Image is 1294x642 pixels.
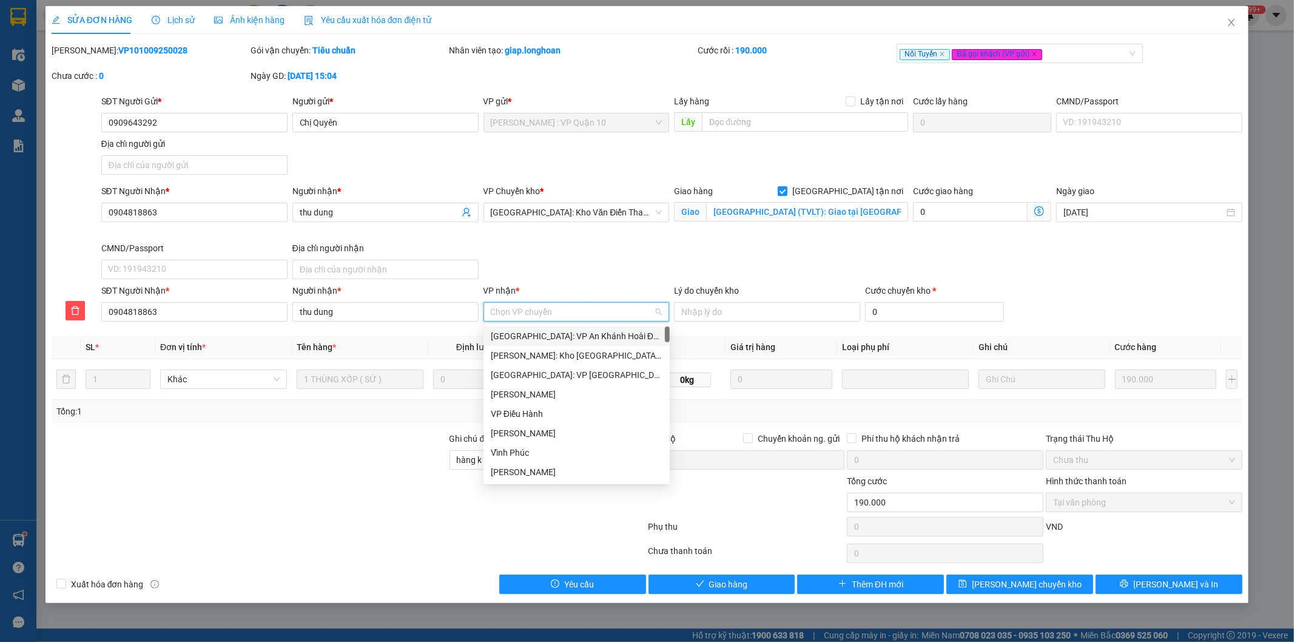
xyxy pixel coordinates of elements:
[292,242,479,255] div: Địa chỉ người nhận
[101,137,288,150] div: Địa chỉ người gửi
[101,302,288,322] input: SĐT người nhận
[649,575,795,594] button: checkGiao hàng
[1226,370,1238,389] button: plus
[484,326,670,346] div: Hà Nội: VP An Khánh Hoài Đức
[312,46,356,55] b: Tiêu chuẩn
[1056,95,1242,108] div: CMND/Passport
[974,336,1110,359] th: Ghi chú
[972,578,1082,591] span: [PERSON_NAME] chuyển kho
[491,368,662,382] div: [GEOGRAPHIC_DATA]: VP [GEOGRAPHIC_DATA]
[852,578,903,591] span: Thêm ĐH mới
[292,184,479,198] div: Người nhận
[101,95,288,108] div: SĐT Người Gửi
[251,44,447,57] div: Gói vận chuyển:
[564,578,594,591] span: Yêu cầu
[857,432,965,445] span: Phí thu hộ khách nhận trả
[297,342,336,352] span: Tên hàng
[86,342,95,352] span: SL
[698,44,894,57] div: Cước rồi :
[797,575,944,594] button: plusThêm ĐH mới
[304,16,314,25] img: icon
[152,15,195,25] span: Lịch sử
[491,388,662,401] div: [PERSON_NAME]
[674,96,709,106] span: Lấy hàng
[484,404,670,424] div: VP Điều Hành
[101,155,288,175] input: Địa chỉ của người gửi
[1034,206,1044,216] span: dollar-circle
[1053,451,1235,469] span: Chưa thu
[450,434,516,444] label: Ghi chú đơn hàng
[491,349,662,362] div: [PERSON_NAME]: Kho [GEOGRAPHIC_DATA] 9
[730,342,775,352] span: Giá trị hàng
[1063,206,1224,219] input: Ngày giao
[1227,18,1236,27] span: close
[730,370,832,389] input: 0
[288,71,337,81] b: [DATE] 15:04
[251,69,447,83] div: Ngày GD:
[52,44,248,57] div: [PERSON_NAME]:
[702,112,908,132] input: Dọc đường
[484,462,670,482] div: Tuyên Quang
[647,520,846,541] div: Phụ thu
[1056,186,1094,196] label: Ngày giao
[491,446,662,459] div: Vĩnh Phúc
[292,284,479,297] div: Người nhận
[847,476,887,486] span: Tổng cước
[838,579,847,589] span: plus
[551,579,559,589] span: exclamation-circle
[292,95,479,108] div: Người gửi
[1215,6,1249,40] button: Close
[959,579,967,589] span: save
[1096,575,1242,594] button: printer[PERSON_NAME] và In
[696,579,704,589] span: check
[1115,370,1217,389] input: 0
[484,346,670,365] div: Hồ Chí Minh: Kho Thủ Đức & Quận 9
[787,184,908,198] span: [GEOGRAPHIC_DATA] tận nơi
[674,186,713,196] span: Giao hàng
[52,16,60,24] span: edit
[484,286,516,296] span: VP nhận
[735,46,767,55] b: 190.000
[706,202,908,221] input: Giao tận nơi
[484,443,670,462] div: Vĩnh Phúc
[491,465,662,479] div: [PERSON_NAME]
[450,44,696,57] div: Nhân viên tạo:
[837,336,974,359] th: Loại phụ phí
[484,186,541,196] span: VP Chuyển kho
[491,329,662,343] div: [GEOGRAPHIC_DATA]: VP An Khánh Hoài Đức
[456,342,499,352] span: Định lượng
[674,202,706,221] span: Giao
[101,284,288,297] div: SĐT Người Nhận
[66,301,85,320] button: delete
[484,385,670,404] div: Thái Nguyên
[66,306,84,316] span: delete
[484,424,670,443] div: Yên Bái
[946,575,1093,594] button: save[PERSON_NAME] chuyển kho
[979,370,1105,389] input: Ghi Chú
[484,365,670,385] div: Quảng Ngãi: VP Trường Chinh
[52,69,248,83] div: Chưa cước :
[952,49,1042,60] span: Đã gọi khách (VP gửi)
[1046,432,1242,445] div: Trạng thái Thu Hộ
[52,15,132,25] span: SỬA ĐƠN HÀNG
[214,15,285,25] span: Ảnh kiện hàng
[450,450,646,470] input: Ghi chú đơn hàng
[118,46,187,55] b: VP101009250028
[1115,342,1157,352] span: Cước hàng
[304,15,432,25] span: Yêu cầu xuất hóa đơn điện tử
[1046,476,1127,486] label: Hình thức thanh toán
[292,302,479,322] input: Tên người nhận
[674,302,860,322] input: Lý do chuyển kho
[101,242,288,255] div: CMND/Passport
[167,370,280,388] span: Khác
[674,286,739,296] label: Lý do chuyển kho
[913,202,1028,221] input: Cước giao hàng
[99,71,104,81] b: 0
[674,112,702,132] span: Lấy
[152,16,160,24] span: clock-circle
[160,342,206,352] span: Đơn vị tính
[491,427,662,440] div: [PERSON_NAME]
[1046,522,1063,532] span: VND
[462,208,471,217] span: user-add
[484,95,670,108] div: VP gửi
